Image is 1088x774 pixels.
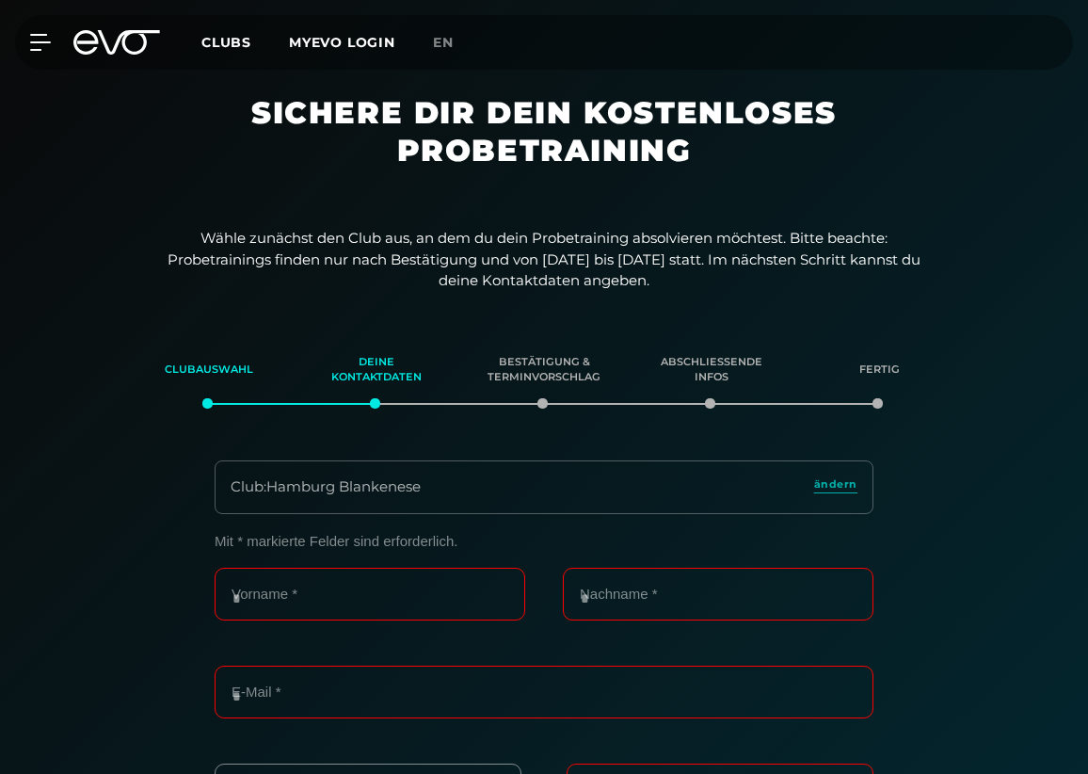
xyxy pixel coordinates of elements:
[111,94,977,200] h1: Sichere dir dein kostenloses Probetraining
[201,34,251,51] span: Clubs
[814,476,857,498] a: ändern
[433,34,454,51] span: en
[433,32,476,54] a: en
[231,476,421,498] div: Club : Hamburg Blankenese
[201,33,289,51] a: Clubs
[484,345,604,395] div: Bestätigung & Terminvorschlag
[316,345,437,395] div: Deine Kontaktdaten
[215,533,873,549] p: Mit * markierte Felder sind erforderlich.
[149,345,269,395] div: Clubauswahl
[814,476,857,492] span: ändern
[819,345,939,395] div: Fertig
[651,345,772,395] div: Abschließende Infos
[168,228,920,292] p: Wähle zunächst den Club aus, an dem du dein Probetraining absolvieren möchtest. Bitte beachte: Pr...
[289,34,395,51] a: MYEVO LOGIN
